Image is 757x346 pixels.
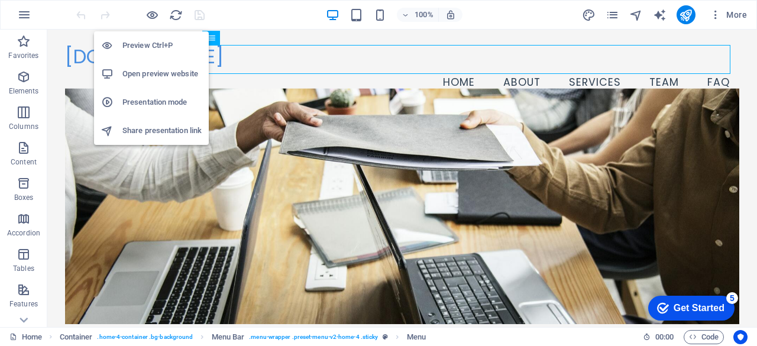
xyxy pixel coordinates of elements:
[653,8,667,22] i: AI Writer
[7,228,40,238] p: Accordion
[122,124,202,138] h6: Share presentation link
[13,264,34,273] p: Tables
[9,86,39,96] p: Elements
[9,330,42,344] a: Click to cancel selection. Double-click to open Pages
[9,6,96,31] div: Get Started 5 items remaining, 0% complete
[689,330,719,344] span: Code
[60,330,93,344] span: Click to select. Double-click to edit
[415,8,434,22] h6: 100%
[655,330,674,344] span: 00 00
[582,8,596,22] button: design
[122,67,202,81] h6: Open preview website
[14,193,34,202] p: Boxes
[11,157,37,167] p: Content
[679,8,693,22] i: Publish
[212,330,245,344] span: Click to select. Double-click to edit
[643,330,674,344] h6: Session time
[9,122,38,131] p: Columns
[582,8,596,22] i: Design (Ctrl+Alt+Y)
[677,5,695,24] button: publish
[710,9,747,21] span: More
[97,330,193,344] span: . home-4-container .bg-background
[9,299,38,309] p: Features
[8,51,38,60] p: Favorites
[629,8,643,22] i: Navigator
[88,2,99,14] div: 5
[733,330,748,344] button: Usercentrics
[629,8,643,22] button: navigator
[407,330,426,344] span: Click to select. Double-click to edit
[606,8,619,22] i: Pages (Ctrl+Alt+S)
[684,330,724,344] button: Code
[122,95,202,109] h6: Presentation mode
[664,332,665,341] span: :
[122,38,202,53] h6: Preview Ctrl+P
[397,8,439,22] button: 100%
[383,334,388,340] i: This element is a customizable preset
[35,13,86,24] div: Get Started
[606,8,620,22] button: pages
[60,330,426,344] nav: breadcrumb
[705,5,752,24] button: More
[249,330,378,344] span: . menu-wrapper .preset-menu-v2-home-4 .sticky
[653,8,667,22] button: text_generator
[445,9,456,20] i: On resize automatically adjust zoom level to fit chosen device.
[169,8,183,22] button: reload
